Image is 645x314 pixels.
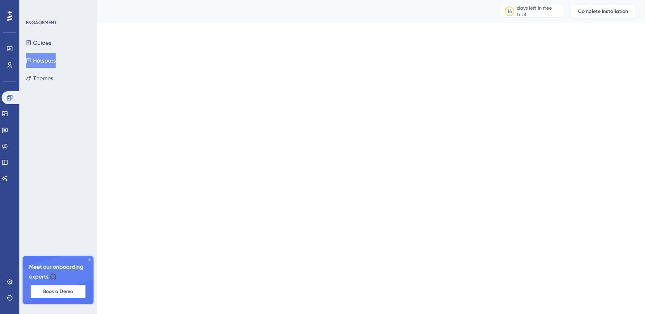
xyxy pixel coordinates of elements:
[29,262,87,282] span: Meet our onboarding experts 🎧
[571,5,635,18] button: Complete Installation
[31,285,85,298] button: Book a Demo
[26,71,53,86] button: Themes
[26,53,56,68] button: Hotspots
[43,288,73,295] span: Book a Demo
[578,8,628,15] span: Complete Installation
[508,8,512,15] div: 14
[517,5,562,18] div: days left in free trial
[26,19,56,26] div: ENGAGEMENT
[26,36,51,50] button: Guides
